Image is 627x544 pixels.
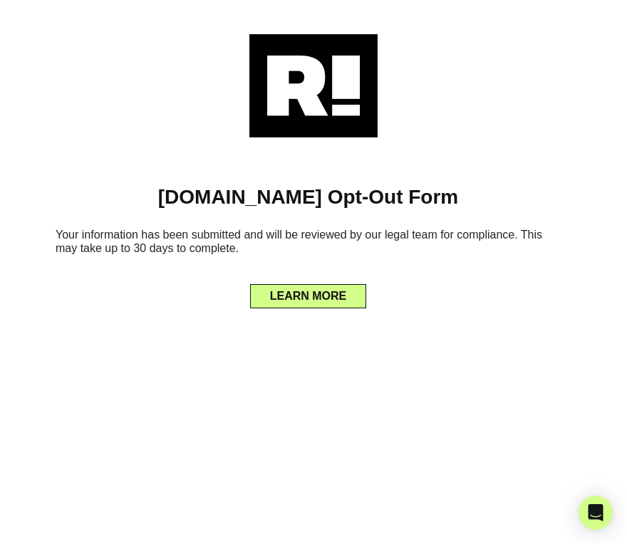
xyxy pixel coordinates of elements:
img: Retention.com [249,34,378,137]
a: LEARN MORE [250,286,367,298]
h1: [DOMAIN_NAME] Opt-Out Form [21,185,595,209]
div: Open Intercom Messenger [579,496,613,530]
h6: Your information has been submitted and will be reviewed by our legal team for compliance. This m... [21,222,595,266]
button: LEARN MORE [250,284,367,308]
